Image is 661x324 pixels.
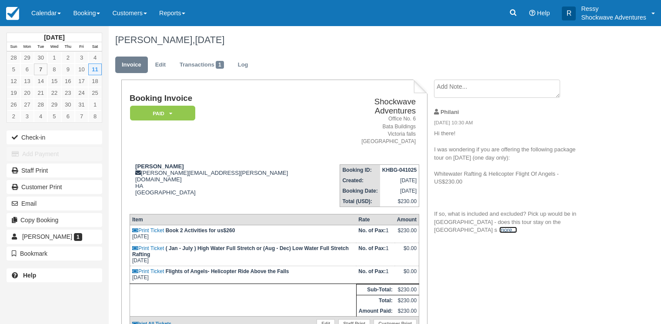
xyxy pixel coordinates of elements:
[7,130,102,144] button: Check-in
[135,163,184,170] strong: [PERSON_NAME]
[434,119,581,129] em: [DATE] 10:30 AM
[333,115,416,145] address: Office No. 6 Bata Buildings Victoria falls [GEOGRAPHIC_DATA]
[581,13,646,22] p: Shockwave Adventures
[340,196,380,207] th: Total (USD):
[61,42,75,52] th: Thu
[61,63,75,75] a: 9
[7,63,20,75] a: 5
[7,42,20,52] th: Sun
[7,164,102,177] a: Staff Print
[74,233,82,241] span: 1
[22,233,72,240] span: [PERSON_NAME]
[130,243,356,266] td: [DATE]
[195,34,224,45] span: [DATE]
[132,268,164,274] a: Print Ticket
[434,130,581,234] p: Hi there! I was wondering if you are offering the following package tour on [DATE] (one day only)...
[20,42,34,52] th: Mon
[75,63,88,75] a: 10
[7,147,102,161] button: Add Payment
[34,110,47,122] a: 4
[380,186,419,196] td: [DATE]
[397,227,417,240] div: $230.00
[47,99,61,110] a: 29
[75,75,88,87] a: 17
[356,295,395,306] th: Total:
[395,284,419,295] td: $230.00
[47,110,61,122] a: 5
[130,266,356,284] td: [DATE]
[358,245,386,251] strong: No. of Pax
[130,225,356,243] td: [DATE]
[166,268,289,274] strong: Flights of Angels- Helicopter Ride Above the Falls
[47,42,61,52] th: Wed
[34,75,47,87] a: 14
[340,175,380,186] th: Created:
[132,245,164,251] a: Print Ticket
[75,99,88,110] a: 31
[88,99,102,110] a: 1
[61,75,75,87] a: 16
[356,284,395,295] th: Sub-Total:
[7,110,20,122] a: 2
[115,35,598,45] h1: [PERSON_NAME],
[115,57,148,73] a: Invoice
[88,75,102,87] a: 18
[7,52,20,63] a: 28
[61,110,75,122] a: 6
[132,245,349,257] strong: ( Jan - July ) High Water Full Stretch or (Aug - Dec) Low Water Full Stretch Rafting
[441,109,459,115] strong: Philani
[20,63,34,75] a: 6
[358,227,386,234] strong: No. of Pax
[356,266,395,284] td: 1
[75,42,88,52] th: Fri
[47,63,61,75] a: 8
[356,243,395,266] td: 1
[34,87,47,99] a: 21
[130,105,192,121] a: Paid
[75,87,88,99] a: 24
[216,61,224,69] span: 1
[499,227,517,233] a: more...
[20,52,34,63] a: 29
[130,106,195,121] em: Paid
[47,75,61,87] a: 15
[20,75,34,87] a: 13
[356,214,395,225] th: Rate
[88,63,102,75] a: 11
[395,306,419,317] td: $230.00
[88,52,102,63] a: 4
[356,225,395,243] td: 1
[34,63,47,75] a: 7
[6,7,19,20] img: checkfront-main-nav-mini-logo.png
[7,87,20,99] a: 19
[380,175,419,186] td: [DATE]
[333,97,416,115] h2: Shockwave Adventures
[7,213,102,227] button: Copy Booking
[61,52,75,63] a: 2
[88,110,102,122] a: 8
[132,227,164,234] a: Print Ticket
[537,10,550,17] span: Help
[7,180,102,194] a: Customer Print
[20,110,34,122] a: 3
[382,167,417,173] strong: KHBG-041025
[7,75,20,87] a: 12
[88,42,102,52] th: Sat
[562,7,576,20] div: R
[20,99,34,110] a: 27
[149,57,172,73] a: Edit
[7,247,102,261] button: Bookmark
[47,87,61,99] a: 22
[23,272,36,279] b: Help
[581,4,646,13] p: Ressy
[61,87,75,99] a: 23
[130,94,329,103] h1: Booking Invoice
[340,186,380,196] th: Booking Date:
[395,295,419,306] td: $230.00
[166,227,235,234] strong: Book 2 Activities for us$260
[380,196,419,207] td: $230.00
[34,42,47,52] th: Tue
[130,163,329,196] div: [PERSON_NAME][EMAIL_ADDRESS][PERSON_NAME][DOMAIN_NAME] HA [GEOGRAPHIC_DATA]
[75,52,88,63] a: 3
[340,164,380,175] th: Booking ID:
